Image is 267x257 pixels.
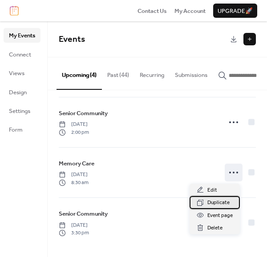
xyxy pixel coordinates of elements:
[59,159,94,168] span: Memory Care
[134,57,170,88] button: Recurring
[9,50,31,59] span: Connect
[59,221,89,229] span: [DATE]
[170,57,213,88] button: Submissions
[207,224,222,233] span: Delete
[4,122,40,137] a: Form
[4,47,40,61] a: Connect
[4,28,40,42] a: My Events
[57,57,102,89] button: Upcoming (4)
[4,104,40,118] a: Settings
[138,6,167,15] a: Contact Us
[9,125,23,134] span: Form
[207,186,217,195] span: Edit
[9,107,30,116] span: Settings
[9,31,35,40] span: My Events
[59,31,85,48] span: Events
[59,108,108,118] a: Senior Community
[174,6,206,15] a: My Account
[213,4,257,18] button: Upgrade🚀
[207,198,230,207] span: Duplicate
[102,57,134,88] button: Past (44)
[174,7,206,16] span: My Account
[59,209,108,219] a: Senior Community
[218,7,253,16] span: Upgrade 🚀
[4,66,40,80] a: Views
[138,7,167,16] span: Contact Us
[59,179,89,187] span: 8:30 am
[59,128,89,137] span: 2:00 pm
[59,209,108,218] span: Senior Community
[207,211,233,220] span: Event page
[9,88,27,97] span: Design
[59,159,94,169] a: Memory Care
[59,120,89,128] span: [DATE]
[59,229,89,237] span: 3:30 pm
[10,6,19,16] img: logo
[4,85,40,99] a: Design
[59,171,89,179] span: [DATE]
[9,69,24,78] span: Views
